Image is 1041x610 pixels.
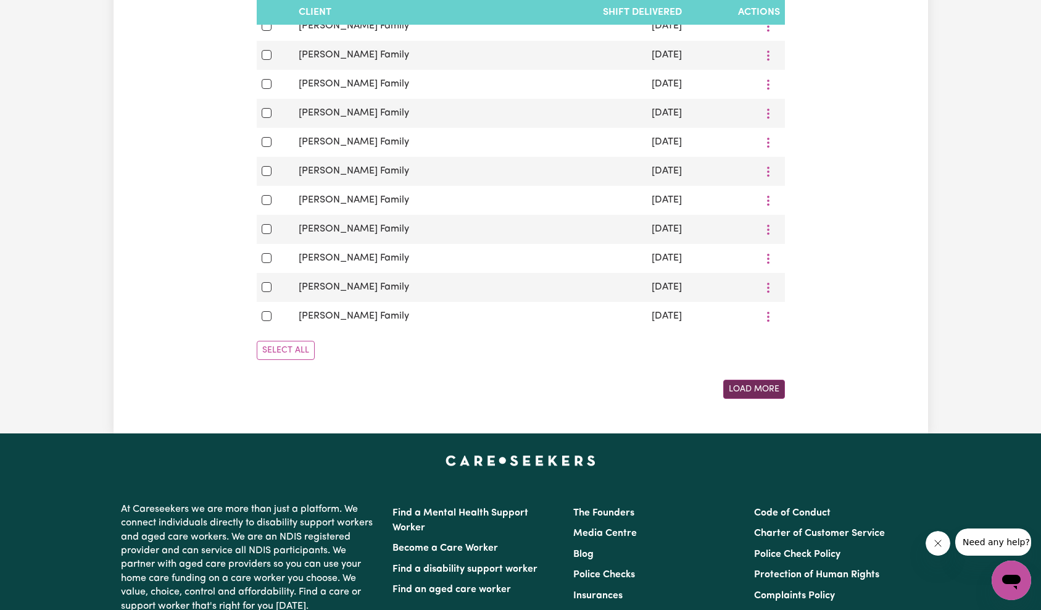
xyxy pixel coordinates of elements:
[520,273,687,302] td: [DATE]
[757,104,780,123] button: More options
[757,307,780,326] button: More options
[520,70,687,99] td: [DATE]
[757,75,780,94] button: More options
[992,561,1031,600] iframe: Button to launch messaging window
[299,7,331,17] span: Client
[754,508,831,518] a: Code of Conduct
[926,531,950,556] iframe: Close message
[299,166,409,176] span: [PERSON_NAME] Family
[573,570,635,580] a: Police Checks
[754,549,840,559] a: Police Check Policy
[299,50,409,60] span: [PERSON_NAME] Family
[757,162,780,181] button: More options
[573,549,594,559] a: Blog
[955,529,1031,556] iframe: Message from company
[754,570,879,580] a: Protection of Human Rights
[754,529,885,538] a: Charter of Customer Service
[299,195,409,205] span: [PERSON_NAME] Family
[520,244,687,273] td: [DATE]
[520,12,687,41] td: [DATE]
[520,215,687,244] td: [DATE]
[392,508,528,533] a: Find a Mental Health Support Worker
[757,46,780,65] button: More options
[520,157,687,186] td: [DATE]
[392,564,537,574] a: Find a disability support worker
[757,17,780,36] button: More options
[257,341,315,360] button: Select All
[520,99,687,128] td: [DATE]
[520,186,687,215] td: [DATE]
[573,529,637,538] a: Media Centre
[392,585,511,595] a: Find an aged care worker
[299,79,409,89] span: [PERSON_NAME] Family
[299,21,409,31] span: [PERSON_NAME] Family
[757,278,780,297] button: More options
[299,282,409,292] span: [PERSON_NAME] Family
[573,591,623,601] a: Insurances
[392,543,498,553] a: Become a Care Worker
[446,456,595,466] a: Careseekers home page
[520,41,687,70] td: [DATE]
[754,591,835,601] a: Complaints Policy
[299,108,409,118] span: [PERSON_NAME] Family
[520,302,687,331] td: [DATE]
[757,249,780,268] button: More options
[299,253,409,263] span: [PERSON_NAME] Family
[757,191,780,210] button: More options
[757,220,780,239] button: More options
[757,133,780,152] button: More options
[299,224,409,234] span: [PERSON_NAME] Family
[573,508,634,518] a: The Founders
[299,311,409,321] span: [PERSON_NAME] Family
[723,380,785,399] button: Load More
[299,137,409,147] span: [PERSON_NAME] Family
[520,128,687,157] td: [DATE]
